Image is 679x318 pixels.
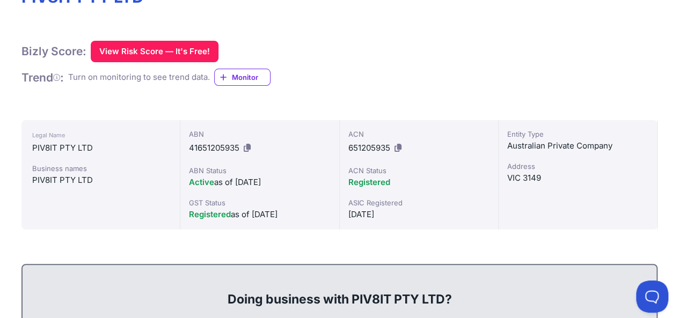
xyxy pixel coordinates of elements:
[507,129,648,139] div: Entity Type
[507,172,648,184] div: VIC 3149
[636,280,668,313] iframe: Toggle Customer Support
[91,41,218,62] button: View Risk Score — It's Free!
[21,44,86,58] h1: Bizly Score:
[348,177,390,187] span: Registered
[232,72,270,83] span: Monitor
[348,197,490,208] div: ASIC Registered
[189,197,330,208] div: GST Status
[68,71,210,84] div: Turn on monitoring to see trend data.
[348,208,490,221] div: [DATE]
[507,161,648,172] div: Address
[348,143,390,153] span: 651205935
[189,176,330,189] div: as of [DATE]
[348,129,490,139] div: ACN
[214,69,271,86] a: Monitor
[348,165,490,176] div: ACN Status
[507,139,648,152] div: Australian Private Company
[32,174,169,187] div: PIV8IT PTY LTD
[189,165,330,176] div: ABN Status
[189,177,214,187] span: Active
[33,273,646,308] div: Doing business with PIV8IT PTY LTD?
[189,209,231,219] span: Registered
[32,163,169,174] div: Business names
[32,129,169,142] div: Legal Name
[32,142,169,154] div: PIV8IT PTY LTD
[21,70,64,85] h1: Trend :
[189,208,330,221] div: as of [DATE]
[189,143,239,153] span: 41651205935
[189,129,330,139] div: ABN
